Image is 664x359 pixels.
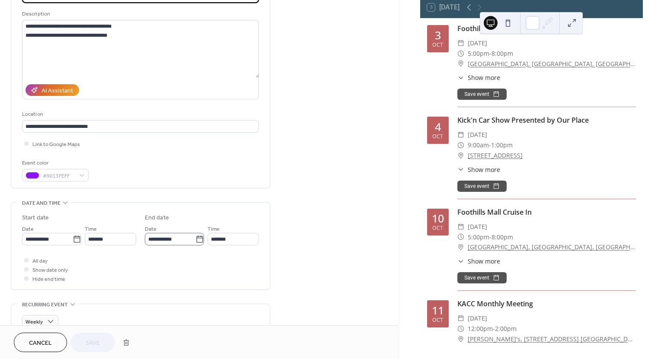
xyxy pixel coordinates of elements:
[26,84,79,96] button: AI Assistant
[457,150,464,161] div: ​
[43,172,75,181] span: #9013FEFF
[207,225,220,234] span: Time
[489,232,492,242] span: -
[22,159,87,168] div: Event color
[457,257,464,266] div: ​
[457,222,464,232] div: ​
[468,222,487,232] span: [DATE]
[468,38,487,48] span: [DATE]
[22,213,49,222] div: Start date
[435,30,441,41] div: 3
[457,257,500,266] button: ​Show more
[468,232,489,242] span: 5:00pm
[457,130,464,140] div: ​
[22,10,257,19] div: Description
[32,140,80,149] span: Link to Google Maps
[457,48,464,59] div: ​
[85,225,97,234] span: Time
[493,324,495,334] span: -
[22,225,34,234] span: Date
[145,225,156,234] span: Date
[457,89,507,100] button: Save event
[29,339,52,348] span: Cancel
[468,242,636,252] a: [GEOGRAPHIC_DATA], [GEOGRAPHIC_DATA], [GEOGRAPHIC_DATA]
[468,257,500,266] span: Show more
[435,121,441,132] div: 4
[32,275,65,284] span: Hide end time
[432,226,443,231] div: Oct
[468,130,487,140] span: [DATE]
[468,48,489,59] span: 5:00pm
[457,38,464,48] div: ​
[41,86,73,95] div: AI Assistant
[457,334,464,344] div: ​
[468,73,500,82] span: Show more
[489,140,491,150] span: -
[492,232,513,242] span: 8:00pm
[457,23,636,34] div: Foothills Mall Cruise In
[432,213,444,224] div: 10
[457,165,464,174] div: ​
[432,134,443,140] div: Oct
[22,199,61,208] span: Date and time
[457,73,500,82] button: ​Show more
[492,48,513,59] span: 8:00pm
[457,324,464,334] div: ​
[14,333,67,352] button: Cancel
[457,181,507,192] button: Save event
[468,150,523,161] a: [STREET_ADDRESS]
[432,42,443,48] div: Oct
[468,324,493,334] span: 12:00pm
[22,110,257,119] div: Location
[457,299,636,309] div: KACC Monthly Meeting
[468,334,636,344] a: [PERSON_NAME]'s, [STREET_ADDRESS] [GEOGRAPHIC_DATA] [GEOGRAPHIC_DATA]
[457,165,500,174] button: ​Show more
[468,140,489,150] span: 9:00am
[457,59,464,69] div: ​
[468,59,636,69] a: [GEOGRAPHIC_DATA], [GEOGRAPHIC_DATA], [GEOGRAPHIC_DATA]
[491,140,513,150] span: 1:00pm
[495,324,517,334] span: 2:00pm
[457,313,464,324] div: ​
[457,140,464,150] div: ​
[457,207,636,217] div: Foothills Mall Cruise In
[457,73,464,82] div: ​
[26,317,43,327] span: Weekly
[457,272,507,283] button: Save event
[22,300,68,309] span: Recurring event
[457,232,464,242] div: ​
[432,305,444,316] div: 11
[32,257,48,266] span: All day
[457,115,636,125] div: Kick'n Car Show Presented by Our Place
[32,266,68,275] span: Show date only
[145,213,169,222] div: End date
[489,48,492,59] span: -
[468,165,500,174] span: Show more
[457,242,464,252] div: ​
[432,318,443,323] div: Oct
[468,313,487,324] span: [DATE]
